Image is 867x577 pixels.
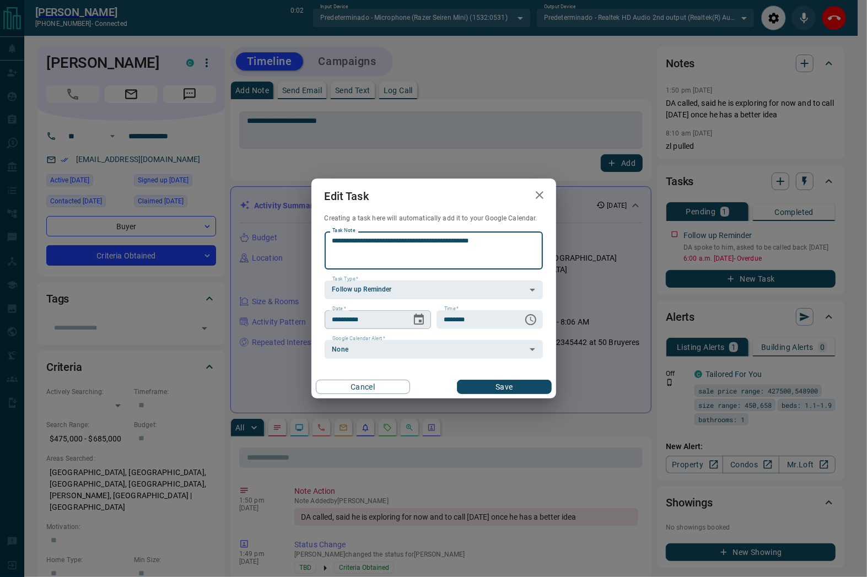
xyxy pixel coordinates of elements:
[316,380,410,394] button: Cancel
[457,380,551,394] button: Save
[311,179,382,214] h2: Edit Task
[520,309,542,331] button: Choose time, selected time is 6:00 AM
[325,340,543,359] div: None
[325,214,543,223] p: Creating a task here will automatically add it to your Google Calendar.
[444,305,459,312] label: Time
[332,335,385,342] label: Google Calendar Alert
[408,309,430,331] button: Choose date, selected date is Oct 10, 2025
[332,227,355,234] label: Task Note
[332,276,358,283] label: Task Type
[332,305,346,312] label: Date
[325,281,543,299] div: Follow up Reminder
